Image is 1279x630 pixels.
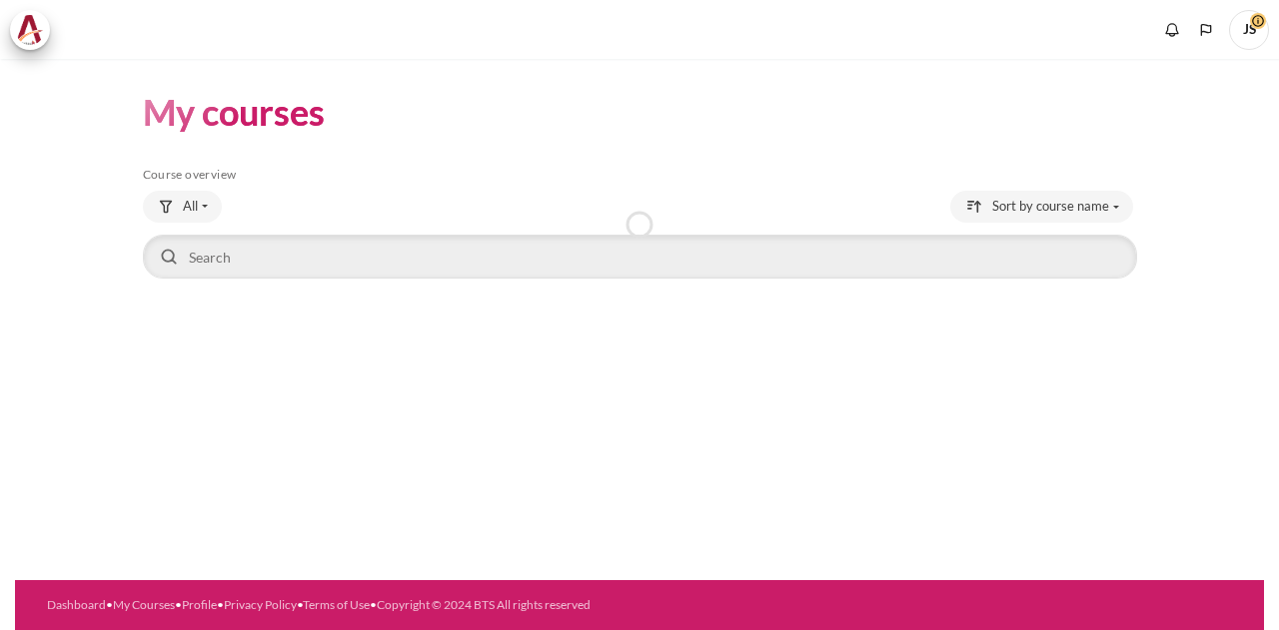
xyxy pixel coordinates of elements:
button: Sorting drop-down menu [950,191,1133,223]
input: Search [143,235,1137,279]
h5: Course overview [143,167,1137,183]
button: Grouping drop-down menu [143,191,222,223]
a: Profile [182,597,217,612]
div: Show notification window with no new notifications [1157,15,1187,45]
div: Course overview controls [143,191,1137,283]
span: All [183,197,198,217]
button: Languages [1191,15,1221,45]
a: Dashboard [47,597,106,612]
a: User menu [1229,10,1269,50]
span: Sort by course name [992,197,1109,217]
a: Terms of Use [303,597,370,612]
h1: My courses [143,89,325,136]
a: Copyright © 2024 BTS All rights reserved [377,597,591,612]
a: My Courses [113,597,175,612]
a: Architeck Architeck [10,10,60,50]
a: Privacy Policy [224,597,297,612]
span: JS [1229,10,1269,50]
img: Architeck [16,15,44,45]
section: Content [15,59,1264,313]
div: • • • • • [47,596,698,614]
